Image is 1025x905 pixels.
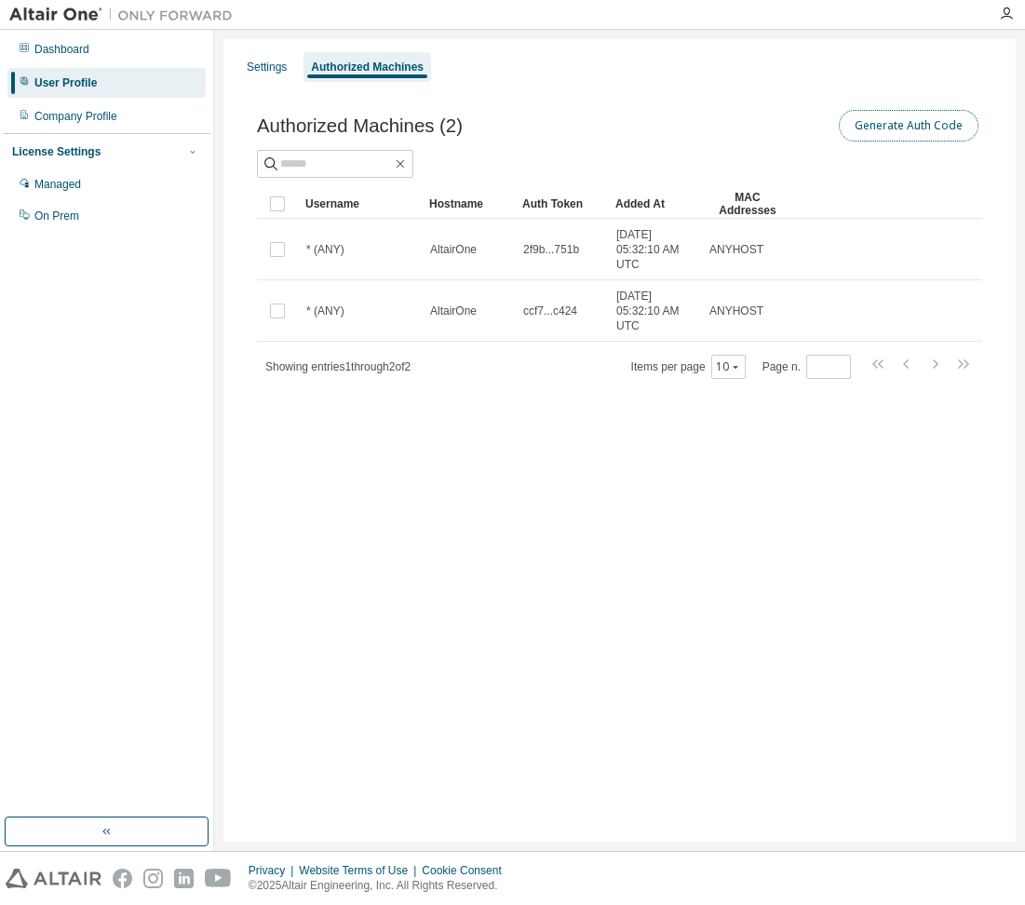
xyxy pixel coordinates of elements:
[311,60,424,74] div: Authorized Machines
[523,242,579,257] span: 2f9b...751b
[34,109,117,124] div: Company Profile
[631,355,746,379] span: Items per page
[430,304,477,318] span: AltairOne
[616,289,693,333] span: [DATE] 05:32:10 AM UTC
[34,75,97,90] div: User Profile
[265,360,411,373] span: Showing entries 1 through 2 of 2
[306,304,344,318] span: * (ANY)
[205,869,232,888] img: youtube.svg
[522,189,600,219] div: Auth Token
[34,209,79,223] div: On Prem
[34,177,81,192] div: Managed
[247,60,287,74] div: Settings
[306,242,344,257] span: * (ANY)
[174,869,194,888] img: linkedin.svg
[143,869,163,888] img: instagram.svg
[422,863,512,878] div: Cookie Consent
[839,110,978,142] button: Generate Auth Code
[34,42,89,57] div: Dashboard
[615,189,694,219] div: Added At
[709,304,763,318] span: ANYHOST
[708,189,787,219] div: MAC Addresses
[305,189,414,219] div: Username
[429,189,507,219] div: Hostname
[12,144,101,159] div: License Settings
[762,355,851,379] span: Page n.
[249,863,299,878] div: Privacy
[716,359,741,374] button: 10
[249,878,513,894] p: © 2025 Altair Engineering, Inc. All Rights Reserved.
[709,242,763,257] span: ANYHOST
[616,227,693,272] span: [DATE] 05:32:10 AM UTC
[523,304,577,318] span: ccf7...c424
[6,869,101,888] img: altair_logo.svg
[430,242,477,257] span: AltairOne
[299,863,422,878] div: Website Terms of Use
[257,115,463,137] span: Authorized Machines (2)
[9,6,242,24] img: Altair One
[113,869,132,888] img: facebook.svg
